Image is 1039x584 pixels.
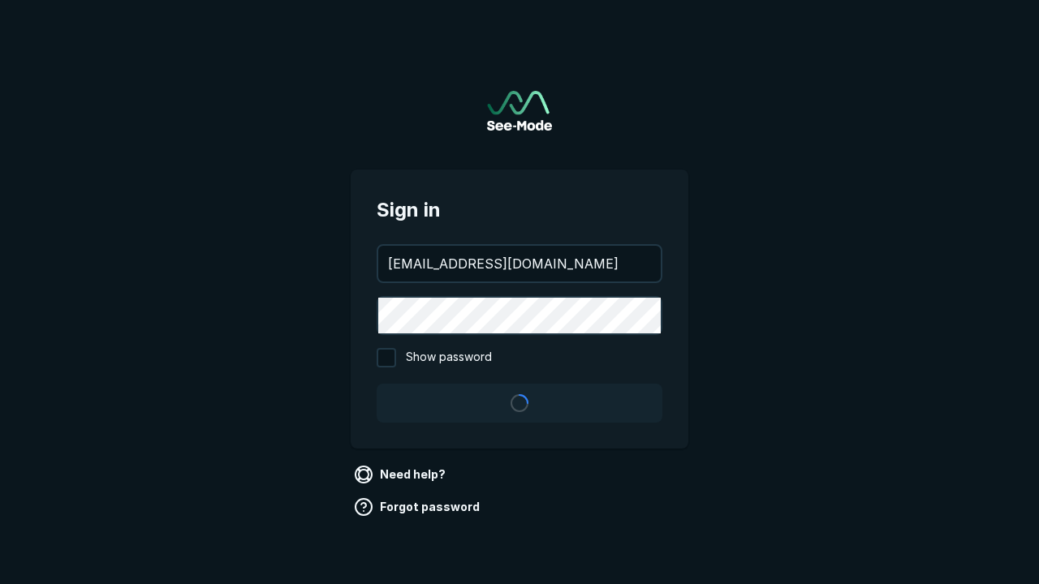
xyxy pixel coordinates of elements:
input: your@email.com [378,246,661,281]
span: Sign in [377,195,662,225]
img: See-Mode Logo [487,91,552,131]
a: Go to sign in [487,91,552,131]
a: Forgot password [351,494,486,520]
a: Need help? [351,462,452,487]
span: Show password [406,348,492,367]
